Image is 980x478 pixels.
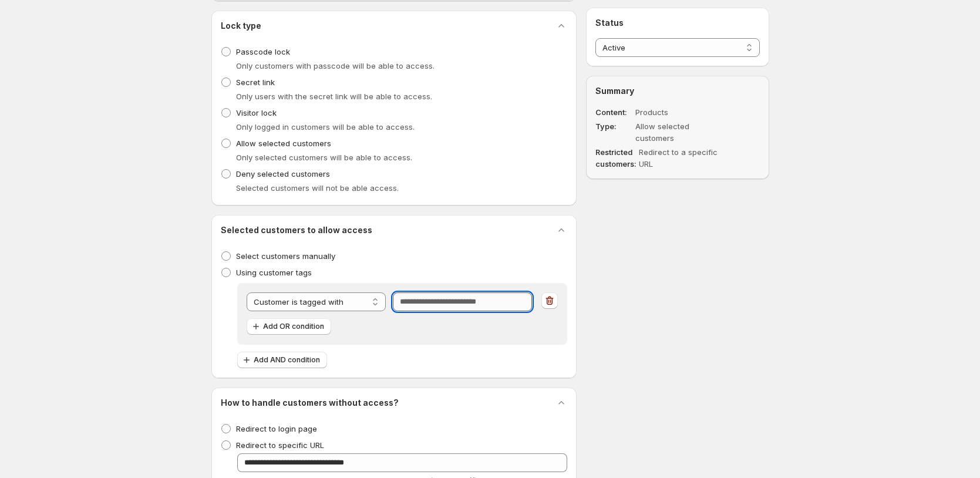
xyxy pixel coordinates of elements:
[635,120,726,144] dd: Allow selected customers
[236,122,415,132] span: Only logged in customers will be able to access.
[236,268,312,277] span: Using customer tags
[236,108,277,117] span: Visitor lock
[247,318,331,335] button: Add OR condition
[635,106,726,118] dd: Products
[236,440,324,450] span: Redirect to specific URL
[236,139,331,148] span: Allow selected customers
[595,146,637,170] dt: Restricted customers:
[263,322,324,331] span: Add OR condition
[254,355,320,365] span: Add AND condition
[236,78,275,87] span: Secret link
[639,146,729,170] dd: Redirect to a specific URL
[236,251,335,261] span: Select customers manually
[595,106,633,118] dt: Content:
[595,17,759,29] h2: Status
[236,47,290,56] span: Passcode lock
[236,169,330,179] span: Deny selected customers
[236,153,412,162] span: Only selected customers will be able to access.
[236,61,435,70] span: Only customers with passcode will be able to access.
[236,92,432,101] span: Only users with the secret link will be able to access.
[237,352,327,368] button: Add AND condition
[236,183,399,193] span: Selected customers will not be able access.
[595,85,759,97] h2: Summary
[221,20,261,32] h2: Lock type
[221,224,372,236] h2: Selected customers to allow access
[221,397,399,409] h2: How to handle customers without access?
[236,424,317,433] span: Redirect to login page
[595,120,633,144] dt: Type:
